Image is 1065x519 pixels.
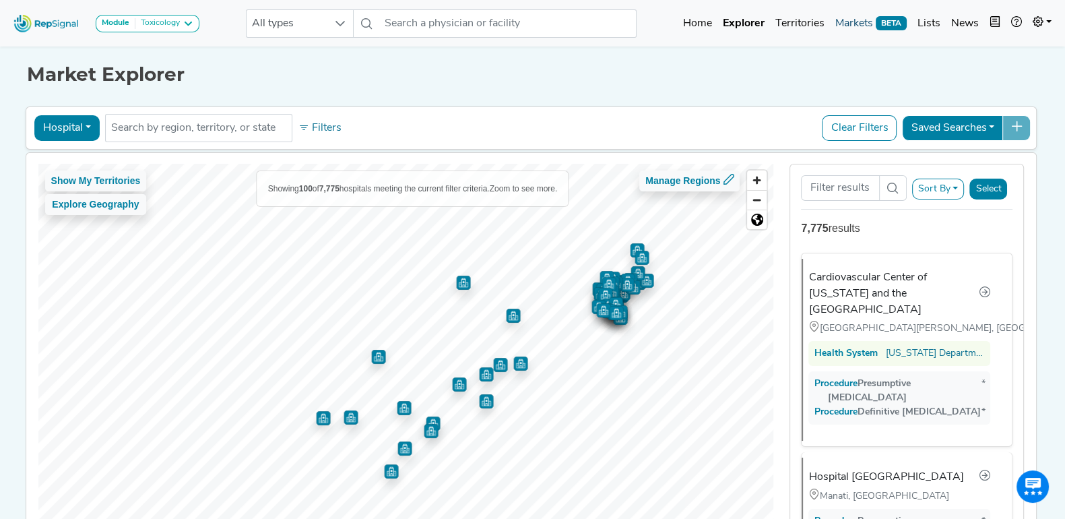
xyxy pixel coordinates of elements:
[268,184,490,193] span: Showing of hospitals meeting the current filter criteria.
[808,489,990,503] div: Manati, [GEOGRAPHIC_DATA]
[596,283,610,297] div: Map marker
[639,274,653,288] div: Map marker
[978,468,990,486] a: Go to hospital profile
[513,357,527,371] div: Map marker
[616,281,631,295] div: Map marker
[602,299,616,313] div: Map marker
[608,297,622,311] div: Map marker
[969,179,1007,200] button: Select
[616,286,630,301] div: Map marker
[827,379,857,389] span: Procedure
[102,19,129,27] strong: Module
[135,18,180,29] div: Toxicology
[384,464,398,479] div: Map marker
[599,303,613,317] div: Map marker
[717,10,770,37] a: Explorer
[319,184,340,193] b: 7,775
[876,16,907,30] span: BETA
[620,274,635,288] div: Map marker
[747,210,767,229] span: Reset zoom
[613,305,627,319] div: Map marker
[609,306,623,320] div: Map marker
[596,293,610,307] div: Map marker
[631,266,645,280] div: Map marker
[591,300,606,314] div: Map marker
[814,405,980,419] div: Definitive [MEDICAL_DATA]
[479,394,493,408] div: Map marker
[747,171,767,190] button: Zoom in
[885,346,985,361] a: [US_STATE] Department of Health
[946,10,984,37] a: News
[397,401,411,415] div: Map marker
[626,280,640,295] div: Map marker
[606,272,620,286] div: Map marker
[607,295,621,309] div: Map marker
[822,115,897,141] button: Clear Filters
[912,179,965,200] button: Sort By
[620,278,634,292] div: Map marker
[316,411,330,425] div: Map marker
[490,184,558,193] span: Zoom to see more.
[814,346,877,361] div: Health System
[801,175,879,201] input: Search Term
[747,210,767,229] button: Reset bearing to north
[45,171,147,191] button: Show My Territories
[808,469,963,485] div: Hospital [GEOGRAPHIC_DATA]
[814,377,981,405] div: Presumptive [MEDICAL_DATA]
[506,309,520,323] div: Map marker
[631,276,645,290] div: Map marker
[747,190,767,210] button: Zoom out
[593,287,608,301] div: Map marker
[27,63,1039,86] h1: Market Explorer
[902,115,1003,141] button: Saved Searches
[45,194,147,215] button: Explore Geography
[830,10,912,37] a: MarketsBETA
[678,10,717,37] a: Home
[602,277,616,291] div: Map marker
[606,288,620,302] div: Map marker
[614,288,628,303] div: Map marker
[801,220,1012,237] div: results
[635,251,649,265] div: Map marker
[379,9,637,38] input: Search a physician or facility
[493,358,507,372] div: Map marker
[371,350,385,364] div: Map marker
[608,297,622,311] div: Map marker
[426,417,440,431] div: Map marker
[606,294,620,308] div: Map marker
[34,115,100,141] button: Hospital
[456,276,470,290] div: Map marker
[452,377,466,392] div: Map marker
[630,243,644,257] div: Map marker
[608,276,622,291] div: Map marker
[623,273,637,287] div: Map marker
[639,171,740,191] button: Manage Regions
[747,191,767,210] span: Zoom out
[596,303,610,317] div: Map marker
[299,184,313,193] b: 100
[984,10,1006,37] button: Intel Book
[609,301,623,315] div: Map marker
[397,441,412,456] div: Map marker
[808,270,978,318] div: Cardiovascular Center of [US_STATE] and the [GEOGRAPHIC_DATA]
[600,271,614,285] div: Map marker
[598,288,612,302] div: Map marker
[978,285,990,303] a: Go to hospital profile
[344,410,358,425] div: Map marker
[808,321,990,336] div: [GEOGRAPHIC_DATA][PERSON_NAME], [GEOGRAPHIC_DATA]
[295,117,345,140] button: Filters
[801,222,828,234] strong: 7,775
[607,306,621,320] div: Map marker
[598,291,612,305] div: Map marker
[479,367,493,381] div: Map marker
[247,10,327,37] span: All types
[610,304,624,318] div: Map marker
[912,10,946,37] a: Lists
[613,311,627,325] div: Map marker
[604,285,618,299] div: Map marker
[605,276,619,291] div: Map marker
[592,282,606,297] div: Map marker
[827,407,857,417] span: Procedure
[601,304,615,318] div: Map marker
